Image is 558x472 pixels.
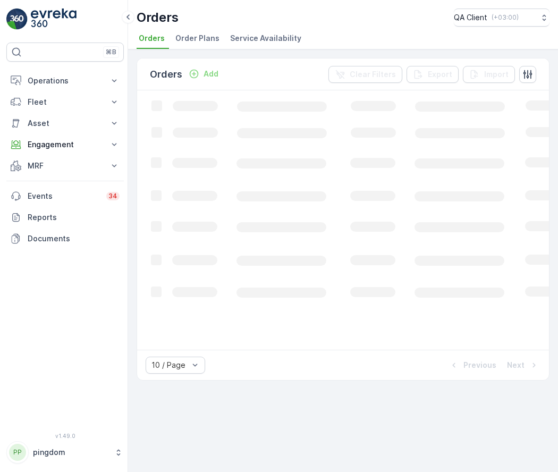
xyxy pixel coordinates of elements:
[484,69,509,80] p: Import
[175,33,219,44] span: Order Plans
[28,118,103,129] p: Asset
[204,69,218,79] p: Add
[463,360,496,370] p: Previous
[28,97,103,107] p: Fleet
[454,12,487,23] p: QA Client
[407,66,459,83] button: Export
[230,33,301,44] span: Service Availability
[137,9,179,26] p: Orders
[6,186,124,207] a: Events34
[33,447,109,458] p: pingdom
[28,139,103,150] p: Engagement
[454,9,549,27] button: QA Client(+03:00)
[6,228,124,249] a: Documents
[28,233,120,244] p: Documents
[6,113,124,134] button: Asset
[108,192,117,200] p: 34
[6,134,124,155] button: Engagement
[9,444,26,461] div: PP
[6,441,124,463] button: PPpingdom
[28,161,103,171] p: MRF
[106,48,116,56] p: ⌘B
[6,9,28,30] img: logo
[184,68,223,80] button: Add
[447,359,497,372] button: Previous
[150,67,182,82] p: Orders
[506,359,540,372] button: Next
[428,69,452,80] p: Export
[6,207,124,228] a: Reports
[31,9,77,30] img: logo_light-DOdMpM7g.png
[28,75,103,86] p: Operations
[350,69,396,80] p: Clear Filters
[28,191,100,201] p: Events
[328,66,402,83] button: Clear Filters
[139,33,165,44] span: Orders
[6,91,124,113] button: Fleet
[507,360,525,370] p: Next
[6,155,124,176] button: MRF
[28,212,120,223] p: Reports
[6,433,124,439] span: v 1.49.0
[463,66,515,83] button: Import
[6,70,124,91] button: Operations
[492,13,519,22] p: ( +03:00 )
